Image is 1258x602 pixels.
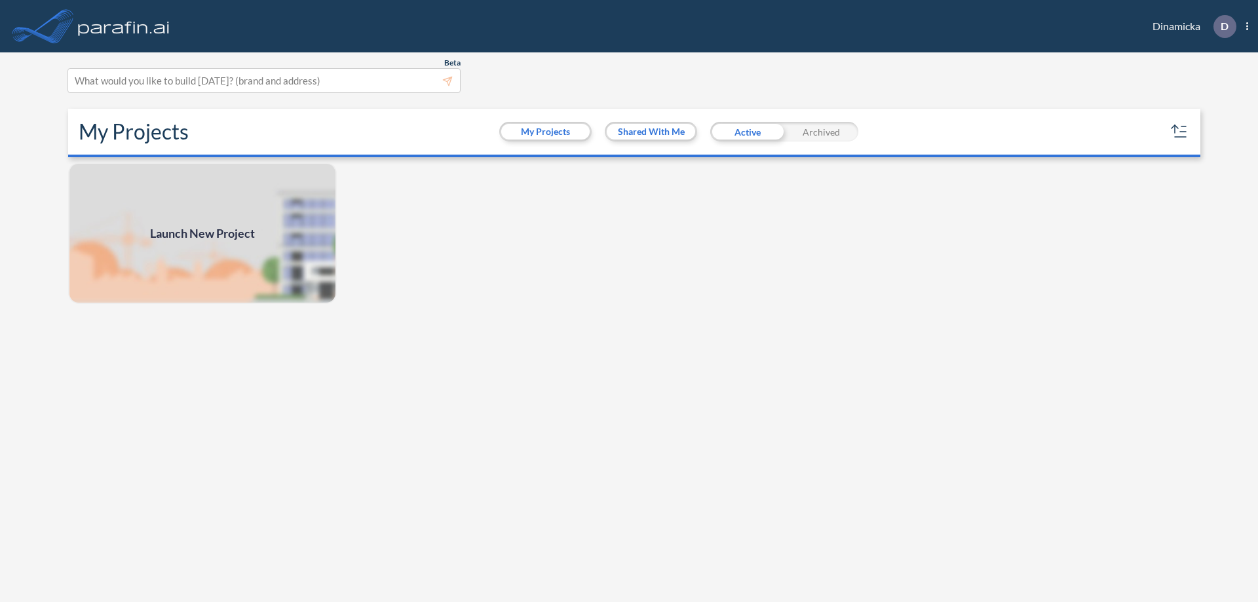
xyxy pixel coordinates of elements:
[607,124,695,140] button: Shared With Me
[710,122,784,141] div: Active
[75,13,172,39] img: logo
[1133,15,1248,38] div: Dinamicka
[1221,20,1229,32] p: D
[150,225,255,242] span: Launch New Project
[784,122,858,141] div: Archived
[79,119,189,144] h2: My Projects
[68,162,337,304] img: add
[501,124,590,140] button: My Projects
[68,162,337,304] a: Launch New Project
[444,58,461,68] span: Beta
[1169,121,1190,142] button: sort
